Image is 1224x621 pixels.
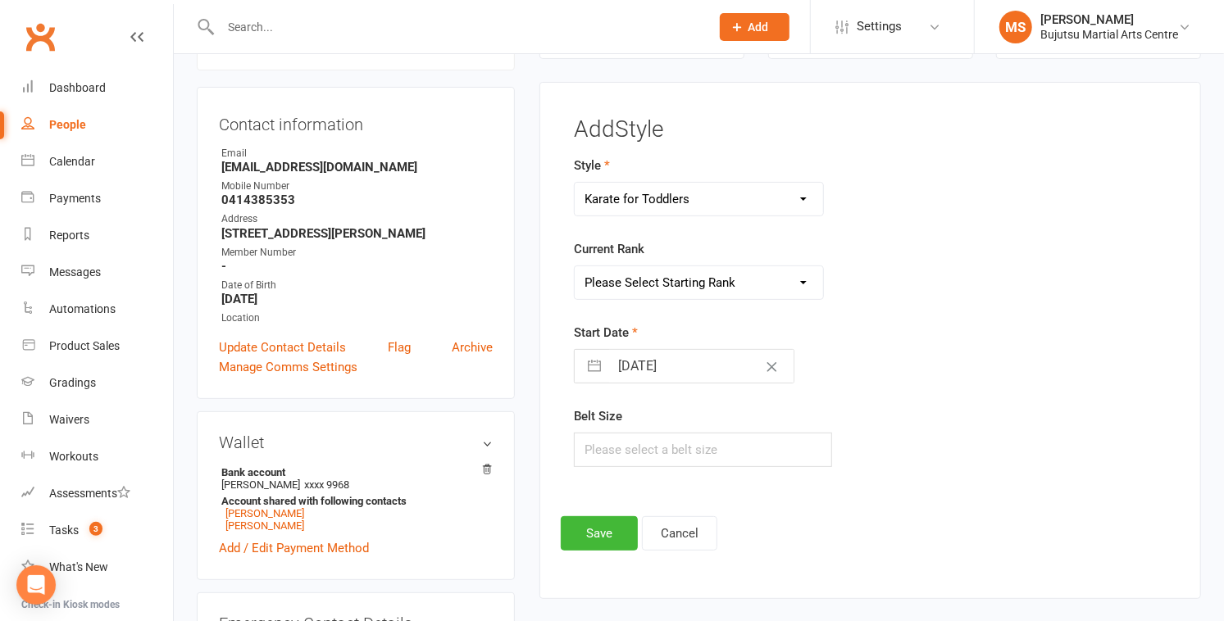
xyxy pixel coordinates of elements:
[49,413,89,426] div: Waivers
[49,487,130,500] div: Assessments
[999,11,1032,43] div: MS
[304,478,349,491] span: xxxx 9968
[20,16,61,57] a: Clubworx
[219,433,493,451] h3: Wallet
[221,292,493,306] strong: [DATE]
[49,560,108,573] div: What's New
[16,565,56,605] div: Open Intercom Messenger
[49,118,86,131] div: People
[49,81,106,94] div: Dashboard
[21,254,173,291] a: Messages
[574,117,1167,143] h3: Add Style
[21,328,173,365] a: Product Sales
[49,155,95,168] div: Calendar
[49,524,79,537] div: Tasks
[219,338,346,357] a: Update Contact Details
[221,146,493,161] div: Email
[49,376,96,389] div: Gradings
[21,365,173,401] a: Gradings
[720,13,789,41] button: Add
[561,516,638,551] button: Save
[49,302,116,315] div: Automations
[21,401,173,438] a: Waivers
[388,338,411,357] a: Flag
[574,323,638,342] label: Start Date
[221,226,493,241] strong: [STREET_ADDRESS][PERSON_NAME]
[221,278,493,293] div: Date of Birth
[21,438,173,475] a: Workouts
[758,351,786,382] button: Clear Date
[49,229,89,242] div: Reports
[219,464,493,534] li: [PERSON_NAME]
[21,475,173,512] a: Assessments
[219,538,369,558] a: Add / Edit Payment Method
[221,179,493,194] div: Mobile Number
[21,70,173,107] a: Dashboard
[21,143,173,180] a: Calendar
[225,519,304,532] a: [PERSON_NAME]
[574,156,610,175] label: Style
[574,406,622,426] label: Belt Size
[452,338,493,357] a: Archive
[21,180,173,217] a: Payments
[609,350,794,383] input: Select Start Date
[221,211,493,227] div: Address
[221,310,493,326] div: Location
[574,239,644,259] label: Current Rank
[225,507,304,519] a: [PERSON_NAME]
[21,291,173,328] a: Automations
[49,450,98,463] div: Workouts
[219,357,357,377] a: Manage Comms Settings
[1040,27,1178,42] div: Bujutsu Martial Arts Centre
[21,549,173,586] a: What's New
[21,512,173,549] a: Tasks 3
[216,16,698,39] input: Search...
[221,160,493,175] strong: [EMAIL_ADDRESS][DOMAIN_NAME]
[1040,12,1178,27] div: [PERSON_NAME]
[49,265,101,279] div: Messages
[221,245,493,261] div: Member Number
[221,495,485,507] strong: Account shared with following contacts
[89,522,102,536] span: 3
[221,466,485,478] strong: Bank account
[749,20,769,34] span: Add
[642,516,717,551] button: Cancel
[21,107,173,143] a: People
[49,192,101,205] div: Payments
[219,109,493,134] h3: Contact information
[221,259,493,274] strong: -
[21,217,173,254] a: Reports
[857,8,902,45] span: Settings
[574,433,832,467] input: Please select a belt size
[221,193,493,207] strong: 0414385353
[49,339,120,352] div: Product Sales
